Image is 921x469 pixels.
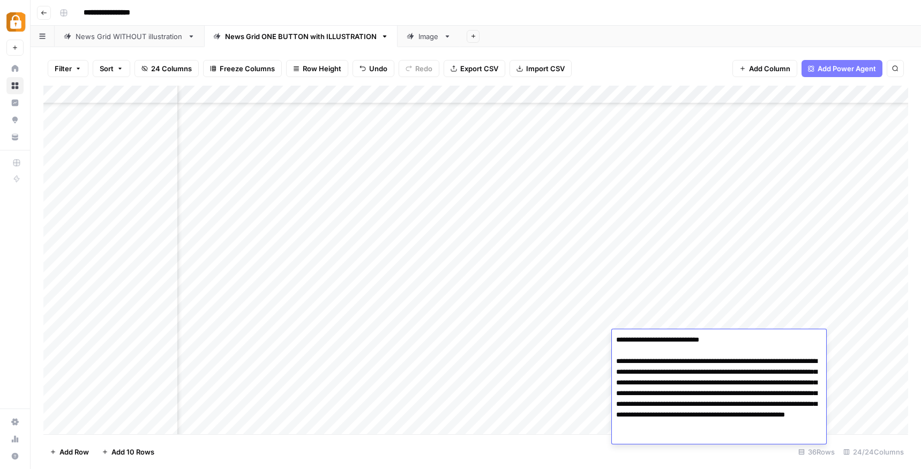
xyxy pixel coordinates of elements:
[76,31,183,42] div: News Grid WITHOUT illustration
[6,413,24,430] a: Settings
[510,60,572,77] button: Import CSV
[6,77,24,94] a: Browse
[204,26,398,47] a: News Grid ONE BUTTON with ILLUSTRATION
[59,447,89,457] span: Add Row
[203,60,282,77] button: Freeze Columns
[220,63,275,74] span: Freeze Columns
[749,63,790,74] span: Add Column
[444,60,505,77] button: Export CSV
[6,111,24,128] a: Opportunities
[802,60,882,77] button: Add Power Agent
[6,128,24,146] a: Your Data
[526,63,565,74] span: Import CSV
[6,430,24,448] a: Usage
[225,31,377,42] div: News Grid ONE BUTTON with ILLUSTRATION
[111,447,154,457] span: Add 10 Rows
[398,26,460,47] a: Image
[415,63,432,74] span: Redo
[460,63,498,74] span: Export CSV
[286,60,348,77] button: Row Height
[134,60,199,77] button: 24 Columns
[399,60,439,77] button: Redo
[100,63,114,74] span: Sort
[48,60,88,77] button: Filter
[732,60,797,77] button: Add Column
[6,12,26,32] img: Adzz Logo
[369,63,387,74] span: Undo
[6,94,24,111] a: Insights
[839,443,908,460] div: 24/24 Columns
[353,60,394,77] button: Undo
[151,63,192,74] span: 24 Columns
[303,63,341,74] span: Row Height
[818,63,876,74] span: Add Power Agent
[95,443,161,460] button: Add 10 Rows
[6,60,24,77] a: Home
[93,60,130,77] button: Sort
[6,448,24,465] button: Help + Support
[6,9,24,35] button: Workspace: Adzz
[43,443,95,460] button: Add Row
[794,443,839,460] div: 36 Rows
[55,63,72,74] span: Filter
[418,31,439,42] div: Image
[55,26,204,47] a: News Grid WITHOUT illustration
